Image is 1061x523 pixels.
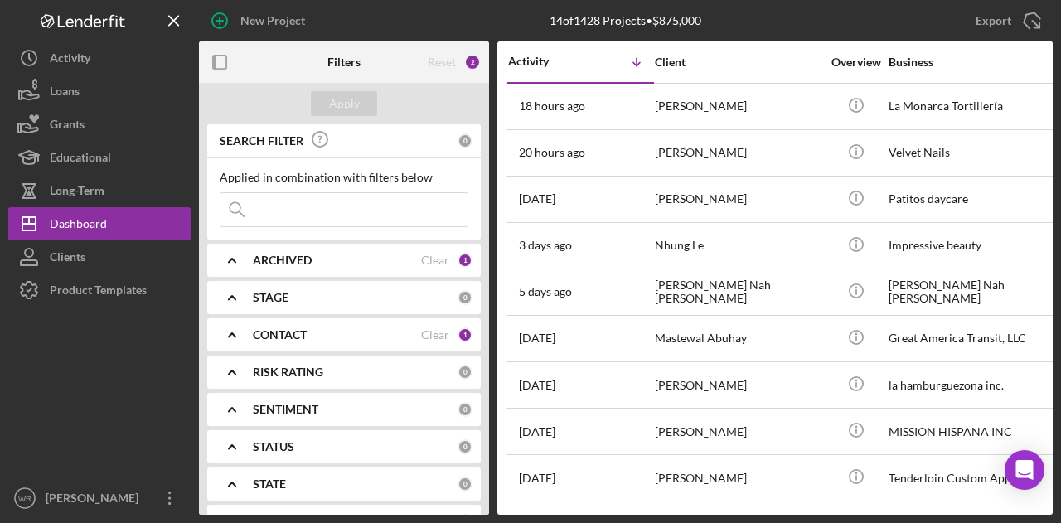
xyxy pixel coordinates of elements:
div: Dashboard [50,207,107,245]
b: SENTIMENT [253,403,318,416]
b: ARCHIVED [253,254,312,267]
time: 2025-08-13 19:21 [519,379,555,392]
time: 2025-08-12 13:15 [519,472,555,485]
div: Grants [50,108,85,145]
div: Clients [50,240,85,278]
div: Business [889,56,1054,69]
button: Activity [8,41,191,75]
div: Clear [421,328,449,341]
b: CONTACT [253,328,307,341]
div: [PERSON_NAME] [655,456,821,500]
div: Activity [508,55,581,68]
div: Apply [329,91,360,116]
div: 0 [458,439,472,454]
text: WR [18,494,31,503]
div: Client [655,56,821,69]
div: Educational [50,141,111,178]
div: Impressive beauty [889,224,1054,268]
div: Velvet Nails [889,131,1054,175]
div: [PERSON_NAME] Nah [PERSON_NAME] [655,270,821,314]
time: 2025-08-12 19:41 [519,425,555,438]
div: [PERSON_NAME] [655,177,821,221]
div: 2 [464,54,481,70]
div: [PERSON_NAME] [655,85,821,128]
div: Overview [825,56,887,69]
div: 14 of 1428 Projects • $875,000 [550,14,701,27]
button: Long-Term [8,174,191,207]
div: Loans [50,75,80,112]
div: Patitos daycare [889,177,1054,221]
div: Activity [50,41,90,79]
div: 0 [458,290,472,305]
time: 2025-08-27 23:06 [519,146,585,159]
button: Export [959,4,1053,37]
div: 1 [458,327,472,342]
b: STATUS [253,440,294,453]
b: Filters [327,56,361,69]
div: 0 [458,477,472,492]
button: Apply [311,91,377,116]
div: Applied in combination with filters below [220,171,468,184]
time: 2025-08-14 11:32 [519,332,555,345]
div: New Project [240,4,305,37]
button: WR[PERSON_NAME] [8,482,191,515]
div: MISSION HISPANA INC [889,409,1054,453]
div: [PERSON_NAME] [655,131,821,175]
button: Product Templates [8,274,191,307]
div: Reset [428,56,456,69]
b: RISK RATING [253,366,323,379]
button: Grants [8,108,191,141]
div: Open Intercom Messenger [1005,450,1044,490]
time: 2025-08-25 07:00 [519,239,572,252]
b: STAGE [253,291,288,304]
div: [PERSON_NAME] [41,482,149,519]
button: Educational [8,141,191,174]
button: Clients [8,240,191,274]
div: 0 [458,402,472,417]
div: Clear [421,254,449,267]
time: 2025-08-24 06:24 [519,285,572,298]
div: La Monarca Tortillería [889,85,1054,128]
button: Loans [8,75,191,108]
div: Great America Transit, LLC [889,317,1054,361]
div: [PERSON_NAME] Nah [PERSON_NAME] [889,270,1054,314]
div: Product Templates [50,274,147,311]
div: 0 [458,133,472,148]
b: STATE [253,477,286,491]
div: 0 [458,365,472,380]
b: SEARCH FILTER [220,134,303,148]
time: 2025-08-28 01:08 [519,99,585,113]
div: [PERSON_NAME] [655,409,821,453]
time: 2025-08-26 21:42 [519,192,555,206]
div: [PERSON_NAME] [655,363,821,407]
button: New Project [199,4,322,37]
div: Nhung Le [655,224,821,268]
div: Export [976,4,1011,37]
div: la hamburguezona inc. [889,363,1054,407]
div: Mastewal Abuhay [655,317,821,361]
div: Long-Term [50,174,104,211]
div: 1 [458,253,472,268]
button: Dashboard [8,207,191,240]
div: Tenderloin Custom Apparel [889,456,1054,500]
